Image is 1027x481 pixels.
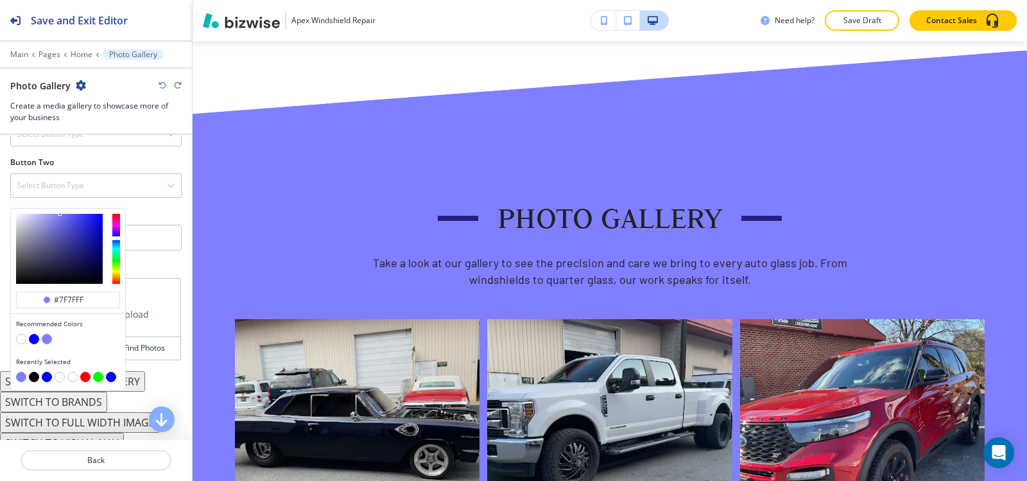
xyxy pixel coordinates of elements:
h4: Recommended Colors [16,319,120,329]
p: Photo Gallery [109,50,157,59]
img: Bizwise Logo [203,13,280,28]
h3: Photo Gallery [497,197,722,240]
button: Photo Gallery [103,49,164,60]
button: Main [10,50,28,59]
button: Home [71,50,92,59]
h3: Need help? [775,15,815,26]
p: Take a look at our gallery to see the precision and care we bring to every auto glass job. From w... [359,255,860,288]
p: Save Draft [841,15,883,26]
p: Contact Sales [926,15,977,26]
button: Back [21,450,171,471]
h4: Select Button Type [17,180,84,191]
button: Save Draft [825,10,899,31]
button: Pages [39,50,60,59]
p: Back [22,455,170,466]
h3: Apex Windshield Repair [291,15,375,26]
h2: Save and Exit Editor [31,13,128,28]
div: Open Intercom Messenger [983,437,1014,468]
h2: Photo Gallery [10,79,71,92]
h4: Recently Selected [16,357,120,367]
h2: Button Two [10,157,54,168]
h3: Create a media gallery to showcase more of your business [10,100,182,123]
button: Find Photos [96,337,180,360]
button: Contact Sales [910,10,1017,31]
h4: Find Photos [124,342,165,354]
button: Apex Windshield Repair [203,11,375,30]
h2: Any Color (dev only, be careful!) [10,208,125,220]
